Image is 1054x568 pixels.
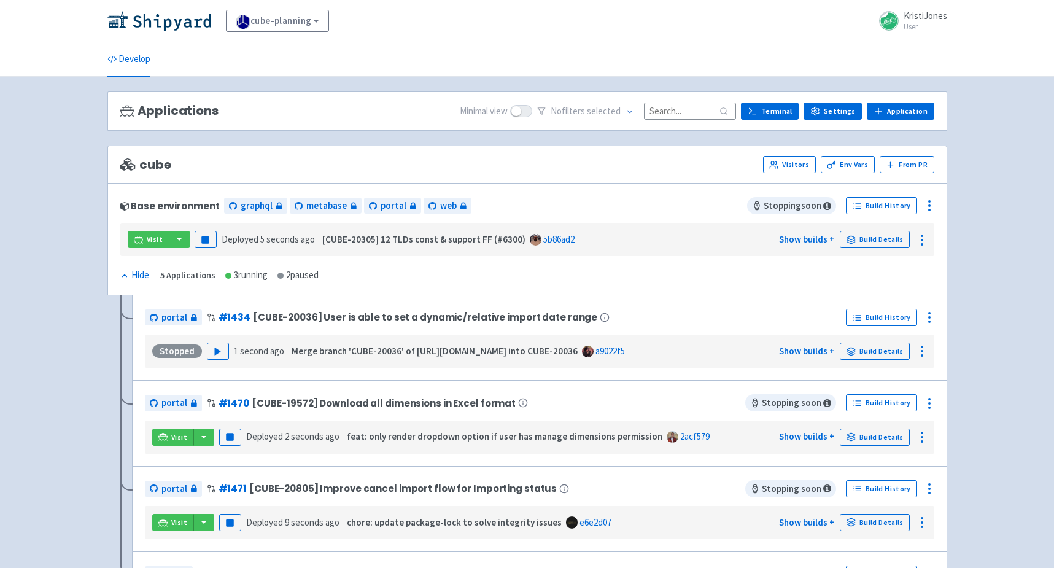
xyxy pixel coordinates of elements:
[747,197,836,214] span: Stopping soon
[872,11,947,31] a: KristiJones User
[145,309,202,326] a: portal
[219,429,241,446] button: Pause
[219,311,250,324] a: #1434
[644,103,736,119] input: Search...
[161,396,187,410] span: portal
[285,516,339,528] time: 9 seconds ago
[306,199,347,213] span: metabase
[241,199,273,213] span: graphql
[347,516,562,528] strong: chore: update package-lock to solve integrity issues
[249,483,557,494] span: [CUBE-20805] Improve cancel import flow for Importing status
[779,233,835,245] a: Show builds +
[120,201,220,211] div: Base environment
[880,156,934,173] button: From PR
[219,397,249,410] a: #1470
[160,268,215,282] div: 5 Applications
[840,429,910,446] a: Build Details
[292,345,578,357] strong: Merge branch 'CUBE-20036' of [URL][DOMAIN_NAME] into CUBE-20036
[120,268,150,282] button: Hide
[846,197,917,214] a: Build History
[763,156,816,173] a: Visitors
[904,10,947,21] span: KristiJones
[424,198,471,214] a: web
[253,312,597,322] span: [CUBE-20036] User is able to set a dynamic/relative import date range
[120,104,219,118] h3: Applications
[840,514,910,531] a: Build Details
[381,199,406,213] span: portal
[195,231,217,248] button: Pause
[152,514,194,531] a: Visit
[440,199,457,213] span: web
[225,268,268,282] div: 3 running
[779,430,835,442] a: Show builds +
[171,432,187,442] span: Visit
[290,198,362,214] a: metabase
[846,309,917,326] a: Build History
[145,481,202,497] a: portal
[120,158,171,172] span: cube
[741,103,799,120] a: Terminal
[107,42,150,77] a: Develop
[120,268,149,282] div: Hide
[246,516,339,528] span: Deployed
[246,430,339,442] span: Deployed
[804,103,862,120] a: Settings
[285,430,339,442] time: 2 seconds ago
[579,516,611,528] a: e6e2d07
[145,395,202,411] a: portal
[234,345,284,357] time: 1 second ago
[595,345,625,357] a: a9022f5
[322,233,525,245] strong: [CUBE-20305] 12 TLDs const & support FF (#6300)
[460,104,508,119] span: Minimal view
[551,104,621,119] span: No filter s
[222,233,315,245] span: Deployed
[587,105,621,117] span: selected
[161,311,187,325] span: portal
[821,156,875,173] a: Env Vars
[904,23,947,31] small: User
[152,344,202,358] div: Stopped
[161,482,187,496] span: portal
[840,343,910,360] a: Build Details
[207,343,229,360] button: Play
[364,198,421,214] a: portal
[128,231,169,248] a: Visit
[347,430,662,442] strong: feat: only render dropdown option if user has manage dimensions permission
[152,429,194,446] a: Visit
[226,10,329,32] a: cube-planning
[171,518,187,527] span: Visit
[252,398,516,408] span: [CUBE-19572] Download all dimensions in Excel format
[277,268,319,282] div: 2 paused
[840,231,910,248] a: Build Details
[846,480,917,497] a: Build History
[147,235,163,244] span: Visit
[745,480,836,497] span: Stopping soon
[680,430,710,442] a: 2acf579
[107,11,211,31] img: Shipyard logo
[219,514,241,531] button: Pause
[260,233,315,245] time: 5 seconds ago
[867,103,934,120] a: Application
[745,394,836,411] span: Stopping soon
[779,516,835,528] a: Show builds +
[779,345,835,357] a: Show builds +
[846,394,917,411] a: Build History
[543,233,575,245] a: 5b86ad2
[224,198,287,214] a: graphql
[219,482,247,495] a: #1471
